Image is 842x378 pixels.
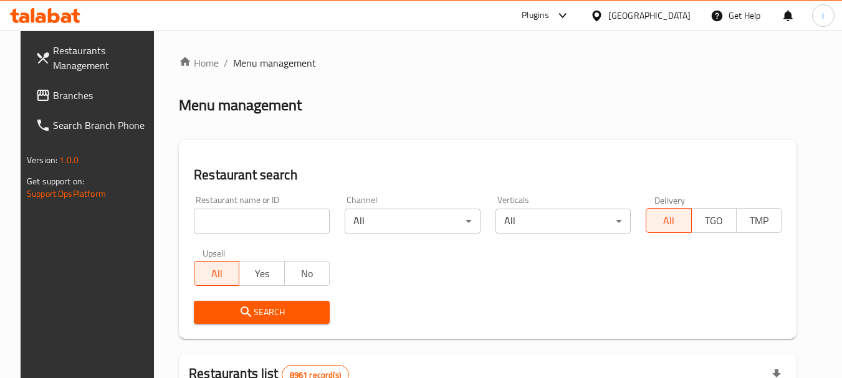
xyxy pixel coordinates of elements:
[194,209,330,234] input: Search for restaurant name or ID..
[53,118,151,133] span: Search Branch Phone
[179,95,302,115] h2: Menu management
[26,110,161,140] a: Search Branch Phone
[179,55,219,70] a: Home
[233,55,316,70] span: Menu management
[522,8,549,23] div: Plugins
[194,301,330,324] button: Search
[59,152,79,168] span: 1.0.0
[646,208,691,233] button: All
[651,212,686,230] span: All
[194,261,239,286] button: All
[27,152,57,168] span: Version:
[495,209,631,234] div: All
[736,208,782,233] button: TMP
[27,173,84,189] span: Get support on:
[224,55,228,70] li: /
[179,55,797,70] nav: breadcrumb
[244,265,279,283] span: Yes
[26,80,161,110] a: Branches
[239,261,284,286] button: Yes
[27,186,106,202] a: Support.OpsPlatform
[203,248,226,257] label: Upsell
[697,212,732,230] span: TGO
[290,265,325,283] span: No
[822,9,824,22] span: i
[26,35,161,80] a: Restaurants Management
[654,196,686,204] label: Delivery
[345,209,481,234] div: All
[53,88,151,103] span: Branches
[284,261,330,286] button: No
[53,43,151,73] span: Restaurants Management
[691,208,737,233] button: TGO
[199,265,234,283] span: All
[204,305,320,320] span: Search
[194,166,782,184] h2: Restaurant search
[608,9,691,22] div: [GEOGRAPHIC_DATA]
[742,212,777,230] span: TMP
